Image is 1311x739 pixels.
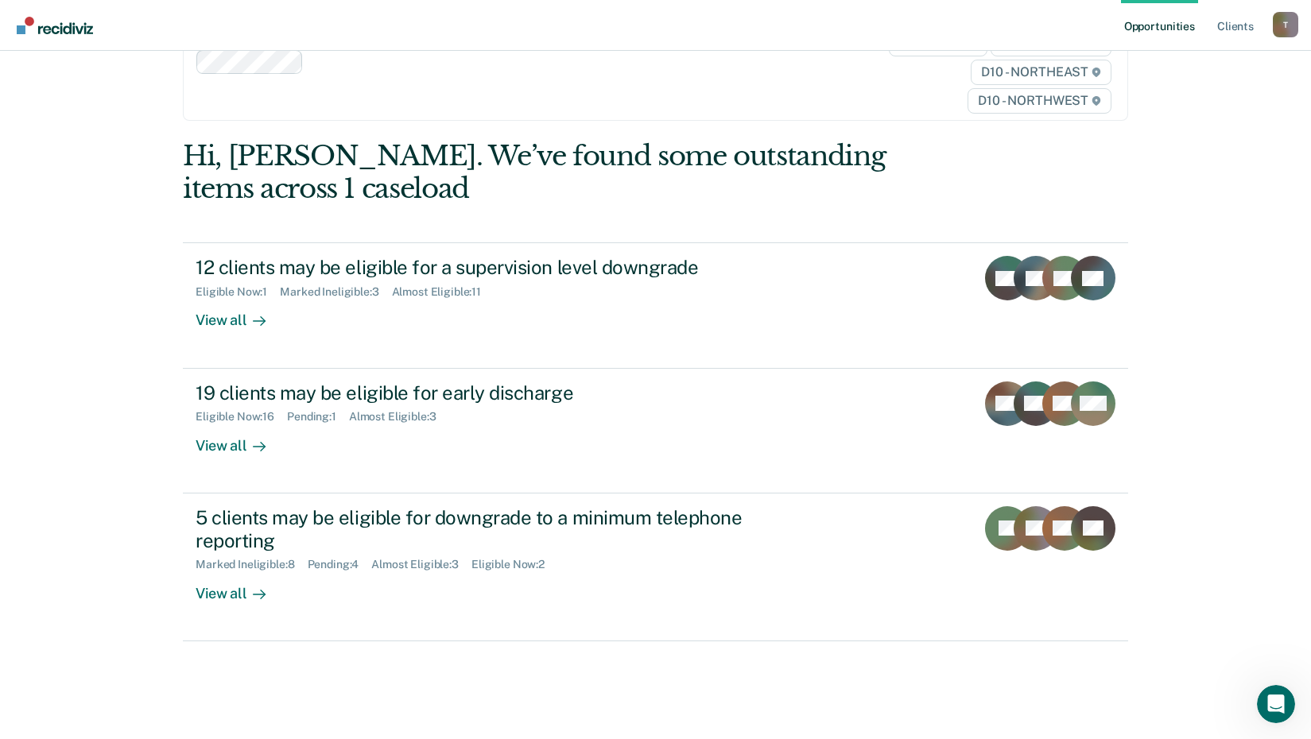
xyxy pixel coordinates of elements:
div: Hi, [PERSON_NAME]. We’ve found some outstanding items across 1 caseload [183,140,939,205]
div: View all [196,424,285,455]
div: T [1273,12,1298,37]
div: Eligible Now : 16 [196,410,287,424]
span: D10 - NORTHWEST [968,88,1111,114]
div: View all [196,299,285,330]
div: 19 clients may be eligible for early discharge [196,381,754,404]
span: D10 - NORTHEAST [971,60,1111,85]
div: Pending : 1 [287,410,349,424]
img: Recidiviz [17,17,93,34]
div: Almost Eligible : 11 [392,285,495,299]
div: Marked Ineligible : 8 [196,558,307,571]
div: Almost Eligible : 3 [371,558,471,571]
div: Eligible Now : 1 [196,285,280,299]
a: 12 clients may be eligible for a supervision level downgradeEligible Now:1Marked Ineligible:3Almo... [183,242,1128,368]
div: Marked Ineligible : 3 [280,285,391,299]
a: 19 clients may be eligible for early dischargeEligible Now:16Pending:1Almost Eligible:3View all [183,369,1128,493]
div: 5 clients may be eligible for downgrade to a minimum telephone reporting [196,506,754,552]
a: 5 clients may be eligible for downgrade to a minimum telephone reportingMarked Ineligible:8Pendin... [183,493,1128,641]
div: View all [196,571,285,602]
div: 12 clients may be eligible for a supervision level downgrade [196,256,754,279]
div: Pending : 4 [308,558,372,571]
div: Almost Eligible : 3 [349,410,449,424]
iframe: Intercom live chat [1257,685,1295,723]
div: Eligible Now : 2 [471,558,557,571]
button: Profile dropdown button [1273,12,1298,37]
